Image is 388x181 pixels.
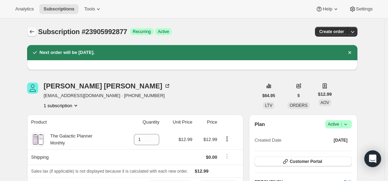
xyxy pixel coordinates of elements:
span: Analytics [15,6,34,12]
span: Customer Portal [290,159,322,164]
span: $12.99 [318,91,332,98]
span: Settings [356,6,373,12]
span: | [341,121,342,127]
span: Help [323,6,332,12]
span: $12.99 [203,137,217,142]
span: Tools [84,6,95,12]
span: $64.95 [262,93,275,99]
small: Monthly [50,141,65,145]
div: The Galactic Planner [45,133,92,147]
button: [DATE] [330,135,352,145]
span: $12.99 [178,137,192,142]
button: Analytics [11,4,38,14]
button: Customer Portal [254,157,351,166]
span: Created Date [254,137,281,144]
th: Shipping [27,149,121,165]
span: Create order [319,29,344,34]
img: product img [32,133,44,147]
button: Subscriptions [27,27,37,37]
button: Product actions [44,102,79,109]
button: Dismiss notification [345,48,355,57]
button: $64.95 [258,91,280,101]
span: Sales tax (if applicable) is not displayed because it is calculated with each new order. [31,169,188,174]
span: AOV [321,100,329,105]
button: Tools [80,4,106,14]
span: Subscriptions [43,6,74,12]
span: Active [158,29,169,34]
span: 5 [298,93,300,99]
span: [DATE] [334,137,348,143]
button: Shipping actions [221,152,233,160]
button: Create order [315,27,348,37]
button: Help [312,4,343,14]
span: $0.00 [206,155,217,160]
th: Unit Price [161,115,194,130]
button: Subscriptions [39,4,79,14]
span: Michaelann Riazzi [27,82,38,94]
button: 5 [293,91,304,101]
h2: Plan [254,121,265,128]
th: Price [194,115,219,130]
button: Settings [345,4,377,14]
span: Subscription #23905992877 [38,28,127,36]
span: $12.99 [195,168,209,174]
div: Open Intercom Messenger [364,150,381,167]
span: Active [328,121,349,128]
h2: Next order will be [DATE]. [40,49,95,56]
th: Product [27,115,121,130]
th: Quantity [121,115,162,130]
div: [PERSON_NAME] [PERSON_NAME] [44,82,171,89]
span: ORDERS [290,103,307,108]
span: Recurring [133,29,151,34]
span: [EMAIL_ADDRESS][DOMAIN_NAME] · [PHONE_NUMBER] [44,92,171,99]
button: Product actions [221,135,233,143]
span: LTV [265,103,272,108]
